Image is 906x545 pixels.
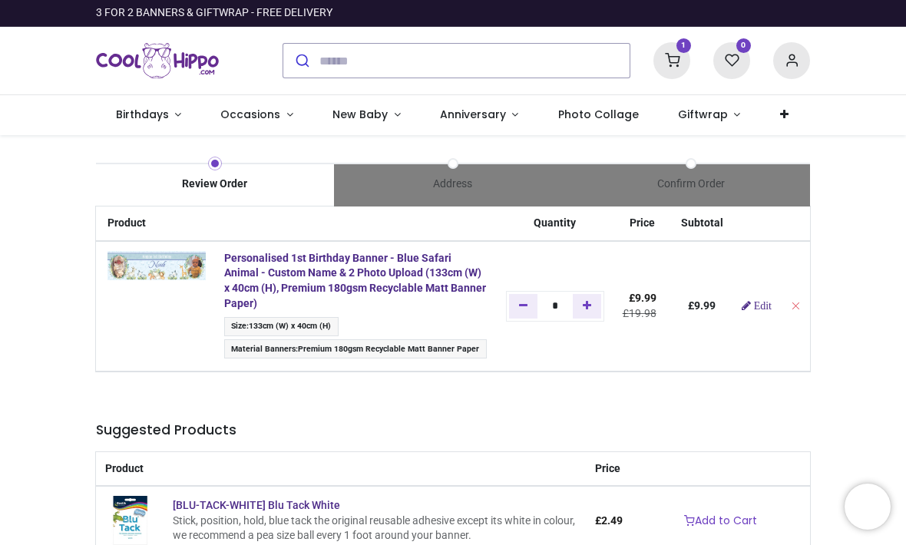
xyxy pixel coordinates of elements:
span: 133cm (W) x 40cm (H) [249,321,331,331]
div: Address [334,177,572,192]
span: : [224,317,339,336]
th: Product [96,206,215,241]
span: 19.98 [629,307,656,319]
a: Edit [742,300,772,311]
span: Occasions [220,107,280,122]
iframe: Customer reviews powered by Trustpilot [488,5,810,21]
span: Premium 180gsm Recyclable Matt Banner Paper [298,344,479,354]
b: £ [688,299,716,312]
iframe: Brevo live chat [845,484,891,530]
span: £ [629,292,656,304]
a: Remove from cart [790,299,801,312]
div: 3 FOR 2 BANNERS & GIFTWRAP - FREE DELIVERY [96,5,332,21]
span: Anniversary [440,107,506,122]
a: [BLU-TACK-WHITE] Blu Tack White [105,514,154,526]
span: Birthdays [116,107,169,122]
a: Giftwrap [658,95,760,135]
span: : [224,339,487,358]
sup: 0 [736,38,751,53]
span: Material Banners [231,344,296,354]
a: New Baby [313,95,421,135]
th: Price [613,206,672,241]
a: 0 [713,54,750,66]
span: £ [595,514,623,527]
a: Birthdays [96,95,201,135]
img: Cool Hippo [96,39,219,82]
button: Submit [283,44,319,78]
span: Photo Collage [558,107,639,122]
sup: 1 [676,38,691,53]
th: Price [586,452,632,487]
a: Add to Cart [674,508,767,534]
th: Subtotal [672,206,732,241]
div: Confirm Order [572,177,810,192]
a: Personalised 1st Birthday Banner - Blue Safari Animal - Custom Name & 2 Photo Upload (133cm (W) x... [224,252,486,309]
a: Add one [573,294,601,319]
a: 1 [653,54,690,66]
span: 9.99 [635,292,656,304]
span: New Baby [332,107,388,122]
del: £ [623,307,656,319]
span: Size [231,321,246,331]
div: Stick, position, hold, blue tack the original reusable adhesive except its white in colour, we re... [173,514,577,543]
a: Remove one [509,294,537,319]
span: 9.99 [694,299,716,312]
span: Quantity [534,216,576,229]
a: Occasions [201,95,313,135]
img: JdNaOLQNy4UAAAAASUVORK5CYII= [107,251,206,280]
h5: Suggested Products [96,421,810,440]
a: Logo of Cool Hippo [96,39,219,82]
a: [BLU-TACK-WHITE] Blu Tack White [173,499,340,511]
th: Product [96,452,586,487]
span: 2.49 [601,514,623,527]
span: Giftwrap [678,107,728,122]
a: Anniversary [420,95,538,135]
span: Edit [754,300,772,311]
div: Review Order [96,177,334,192]
img: [BLU-TACK-WHITE] Blu Tack White [105,496,154,545]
